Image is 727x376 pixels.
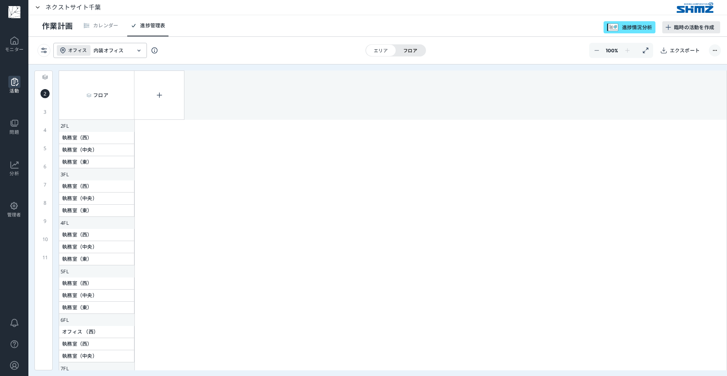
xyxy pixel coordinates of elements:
[62,183,92,190] div: 執務室（西）
[62,232,92,238] div: 執務室（西）
[94,47,131,54] input: チェックリスト名を入力
[62,135,92,141] div: 執務室（西）
[606,47,618,54] div: 100 %
[45,3,101,11] div: ネクストサイト千葉
[9,129,19,135] p: 問題
[34,4,41,11] img: >
[674,24,714,31] div: 臨時の活動を作成
[59,168,115,180] div: 3FL
[59,314,115,326] div: 6FL
[62,280,92,287] div: 執務室（西）
[366,45,396,56] div: エリア
[41,107,50,116] div: 3
[0,73,28,114] a: 活動
[5,47,23,52] p: モニター
[0,114,28,155] a: 問題
[396,45,425,56] div: フロア
[84,22,90,29] img: calendar
[62,195,97,202] div: 執務室（中央）
[41,89,50,98] div: 2
[670,47,700,54] div: エクスポート
[41,235,50,244] div: 10
[607,23,618,31] img: progressAnalysis.02f20787f691f862be56bf80f9afca2e.svg
[59,265,115,277] div: 5FL
[62,304,92,311] div: 執務室（東）
[656,43,706,58] button: エクスポート
[62,353,97,359] div: 執務室（中央）
[93,22,118,30] div: カレンダー
[41,198,50,207] div: 8
[41,125,50,135] div: 4
[93,92,108,99] div: フロア
[131,22,137,29] img: progress
[62,292,97,299] div: 執務室（中央）
[662,21,720,33] button: 臨時の活動を作成
[68,47,87,53] p: オフィス
[9,88,19,94] p: 活動
[62,207,92,214] div: 執務室（東）
[41,216,50,226] div: 9
[41,253,50,262] div: 11
[62,244,97,250] div: 執務室（中央）
[59,362,115,374] div: 7FL
[86,92,92,98] img: floorsIcon
[59,120,115,132] div: 2FL
[62,256,92,262] div: 執務室（東）
[62,147,97,153] div: 執務室（中央）
[9,171,19,176] p: 分析
[62,341,92,347] div: 執務室（西）
[59,217,115,229] div: 4FL
[41,162,50,171] div: 6
[604,21,656,33] div: 進捗情況分析
[62,159,92,165] div: 執務室（東）
[42,20,73,31] div: 作業計画
[0,31,28,72] a: モニター
[7,212,21,218] p: 管理者
[41,144,50,153] div: 5
[41,180,50,189] div: 7
[62,329,98,335] div: オフィス （西）
[677,2,713,13] img: Project logo
[42,74,48,80] img: icon
[0,155,28,196] a: 分析
[140,22,165,30] div: 進捗管理表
